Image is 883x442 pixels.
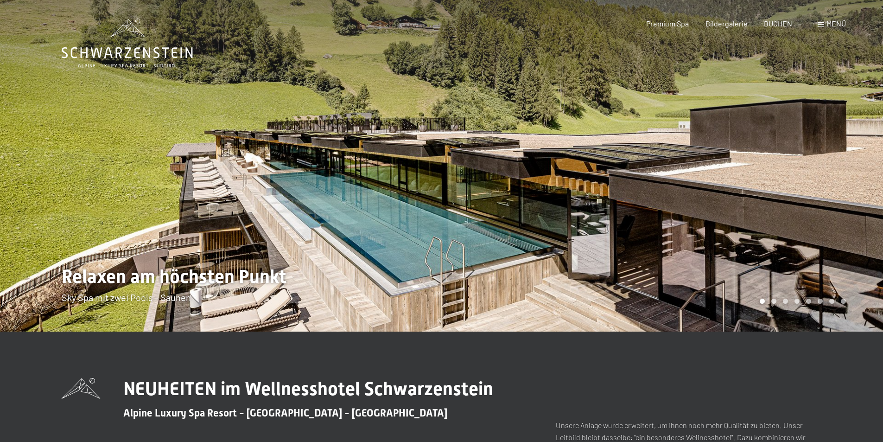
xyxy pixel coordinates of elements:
[705,19,748,28] a: Bildergalerie
[760,299,765,304] div: Carousel Page 1 (Current Slide)
[756,299,846,304] div: Carousel Pagination
[123,378,493,400] span: NEUHEITEN im Wellnesshotel Schwarzenstein
[123,407,447,419] span: Alpine Luxury Spa Resort - [GEOGRAPHIC_DATA] - [GEOGRAPHIC_DATA]
[771,299,776,304] div: Carousel Page 2
[646,19,689,28] a: Premium Spa
[841,299,846,304] div: Carousel Page 8
[826,19,846,28] span: Menü
[783,299,788,304] div: Carousel Page 3
[794,299,800,304] div: Carousel Page 4
[764,19,792,28] a: BUCHEN
[806,299,811,304] div: Carousel Page 5
[829,299,834,304] div: Carousel Page 7
[818,299,823,304] div: Carousel Page 6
